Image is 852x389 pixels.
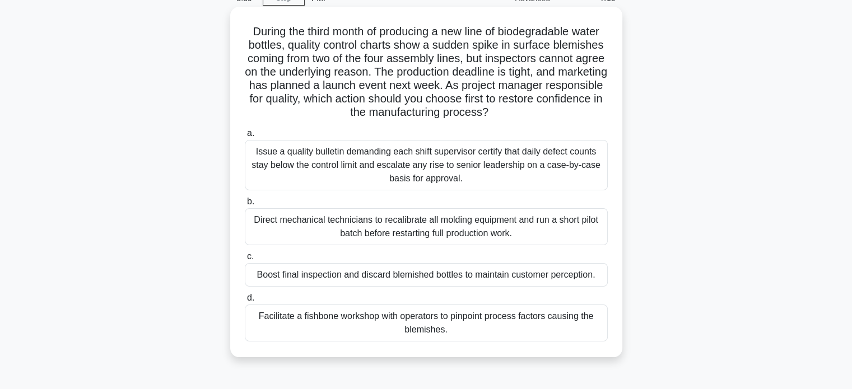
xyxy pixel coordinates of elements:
[245,140,608,190] div: Issue a quality bulletin demanding each shift supervisor certify that daily defect counts stay be...
[247,196,254,206] span: b.
[245,208,608,245] div: Direct mechanical technicians to recalibrate all molding equipment and run a short pilot batch be...
[244,25,609,120] h5: During the third month of producing a new line of biodegradable water bottles, quality control ch...
[247,293,254,302] span: d.
[245,263,608,287] div: Boost final inspection and discard blemished bottles to maintain customer perception.
[247,251,254,261] span: c.
[245,304,608,341] div: Facilitate a fishbone workshop with operators to pinpoint process factors causing the blemishes.
[247,128,254,138] span: a.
